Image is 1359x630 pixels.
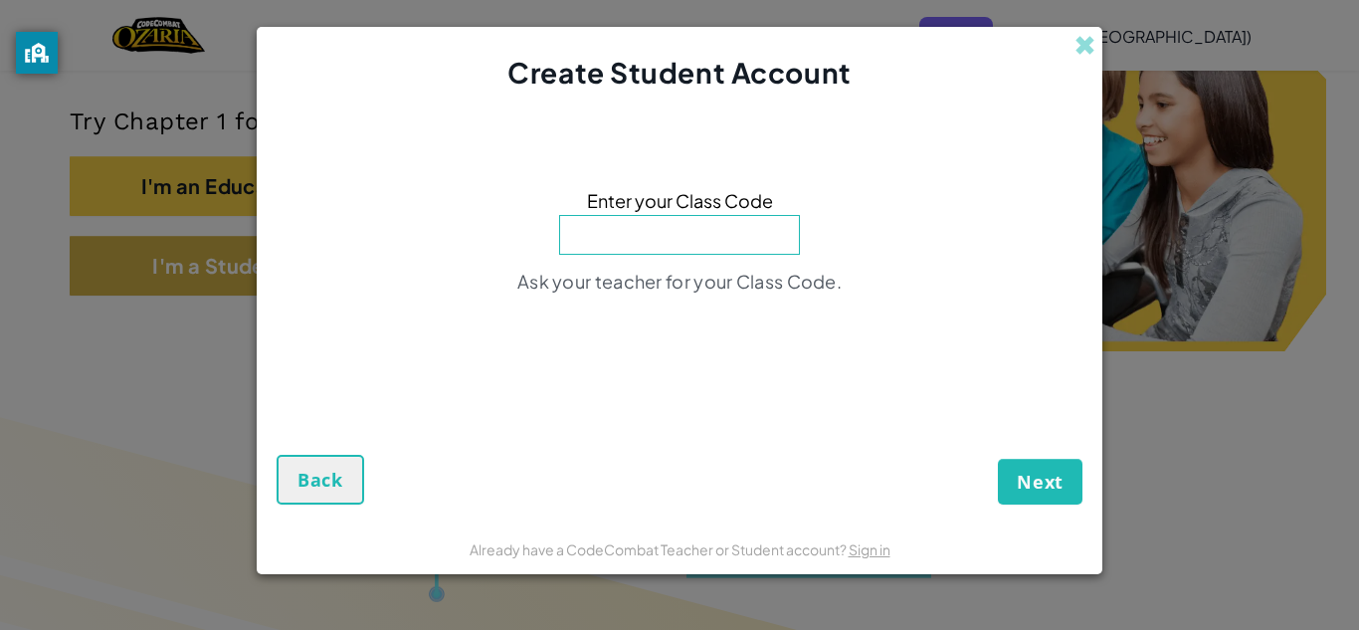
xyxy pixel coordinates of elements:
[277,455,364,505] button: Back
[297,468,343,492] span: Back
[1017,470,1064,494] span: Next
[507,55,851,90] span: Create Student Account
[849,540,890,558] a: Sign in
[517,270,842,293] span: Ask your teacher for your Class Code.
[470,540,849,558] span: Already have a CodeCombat Teacher or Student account?
[16,32,58,74] button: privacy banner
[998,459,1082,505] button: Next
[587,186,773,215] span: Enter your Class Code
